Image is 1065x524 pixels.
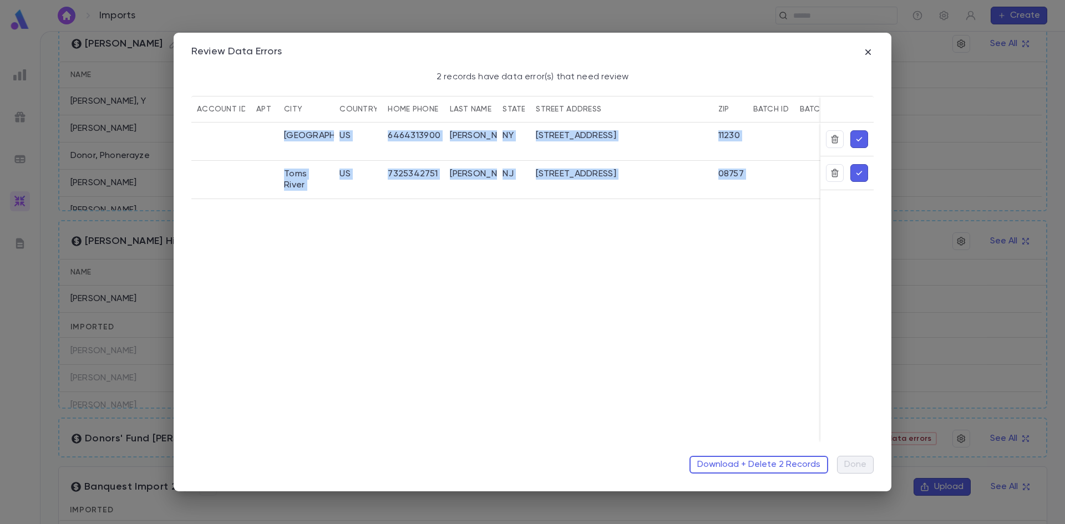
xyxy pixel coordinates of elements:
[284,96,302,123] div: city
[339,130,351,141] div: US
[388,130,440,141] div: 6464313900
[437,72,628,83] p: 2 records have data error(s) that need review
[718,96,729,123] div: zip
[450,96,491,123] div: last Name
[536,96,601,123] div: street Address
[503,130,514,141] div: NY
[191,46,282,58] div: Review Data Errors
[339,169,351,180] div: US
[536,169,616,180] div: [STREET_ADDRESS]
[503,169,514,180] div: NJ
[718,130,740,141] div: 11230
[388,96,438,123] div: home Phone
[450,130,517,141] div: [PERSON_NAME]
[800,96,849,123] div: batch Name
[197,96,247,123] div: account ID
[718,169,744,180] div: 08757
[284,130,374,141] div: [GEOGRAPHIC_DATA]
[256,96,271,123] div: apt
[450,169,517,180] div: [PERSON_NAME]
[753,96,789,123] div: batch ID
[503,96,525,123] div: state
[339,96,378,123] div: country
[689,456,828,474] button: Download + Delete 2 Records
[536,130,616,141] div: [STREET_ADDRESS]
[388,169,438,180] div: 7325342751
[284,169,328,191] div: Toms River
